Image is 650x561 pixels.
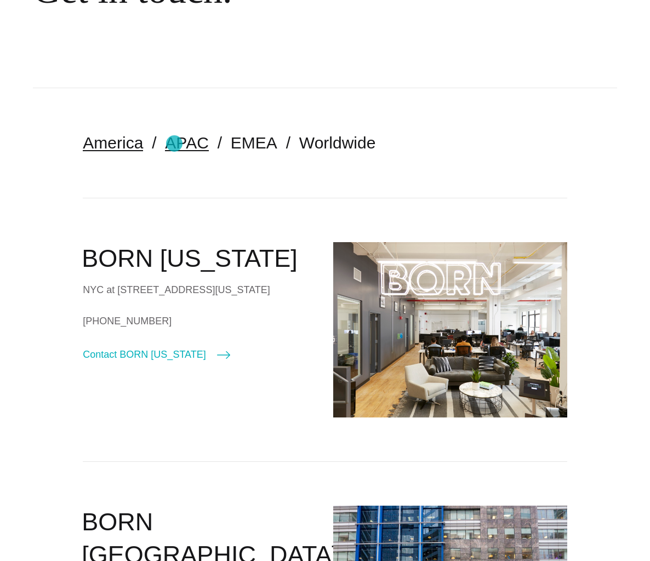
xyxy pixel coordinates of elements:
a: Contact BORN [US_STATE] [83,347,230,362]
a: Worldwide [299,134,376,152]
a: EMEA [231,134,277,152]
a: America [83,134,143,152]
a: [PHONE_NUMBER] [83,313,317,329]
div: NYC at [STREET_ADDRESS][US_STATE] [83,282,317,298]
a: APAC [165,134,208,152]
h2: BORN [US_STATE] [82,242,317,275]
